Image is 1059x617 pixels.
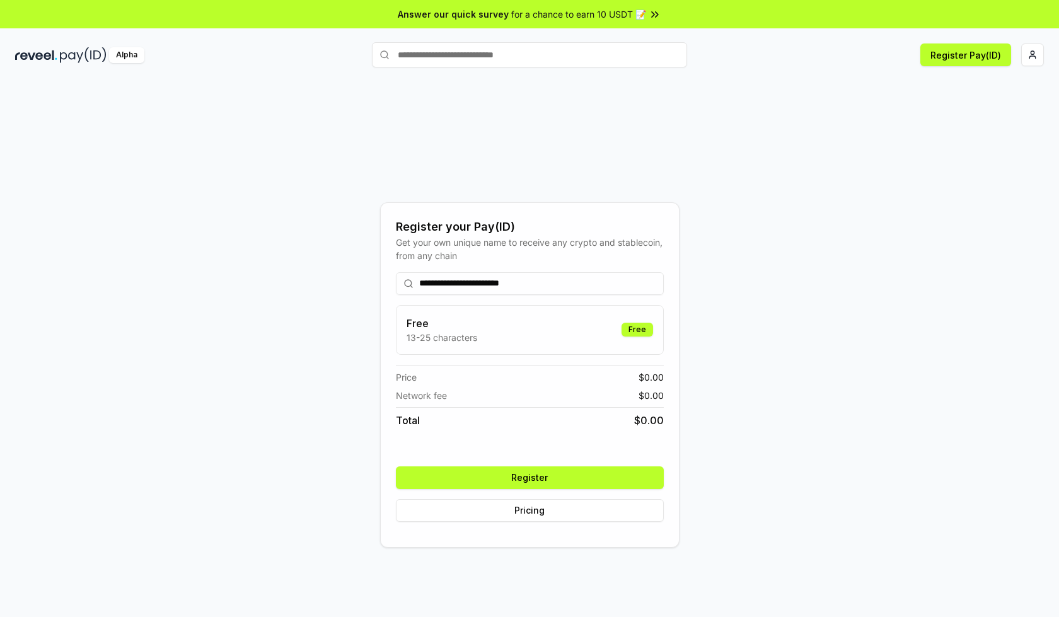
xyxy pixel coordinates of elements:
span: Network fee [396,389,447,402]
button: Pricing [396,499,664,522]
button: Register [396,466,664,489]
div: Free [622,323,653,337]
span: Answer our quick survey [398,8,509,21]
span: $ 0.00 [639,389,664,402]
p: 13-25 characters [407,331,477,344]
div: Register your Pay(ID) [396,218,664,236]
div: Get your own unique name to receive any crypto and stablecoin, from any chain [396,236,664,262]
button: Register Pay(ID) [920,43,1011,66]
img: reveel_dark [15,47,57,63]
div: Alpha [109,47,144,63]
img: pay_id [60,47,107,63]
span: Total [396,413,420,428]
h3: Free [407,316,477,331]
span: $ 0.00 [639,371,664,384]
span: Price [396,371,417,384]
span: $ 0.00 [634,413,664,428]
span: for a chance to earn 10 USDT 📝 [511,8,646,21]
